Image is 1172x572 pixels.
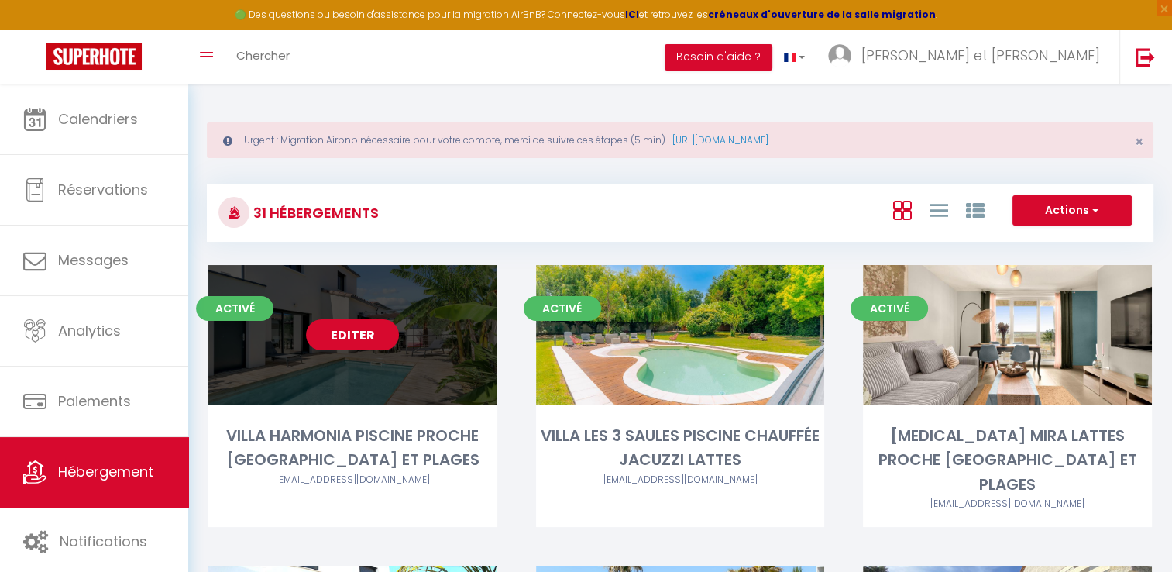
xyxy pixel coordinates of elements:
a: Vue en Box [892,197,911,222]
span: Analytics [58,321,121,340]
span: Activé [524,296,601,321]
span: Hébergement [58,462,153,481]
span: Messages [58,250,129,270]
a: Editer [306,319,399,350]
a: Vue en Liste [929,197,947,222]
a: Chercher [225,30,301,84]
div: Urgent : Migration Airbnb nécessaire pour votre compte, merci de suivre ces étapes (5 min) - [207,122,1153,158]
span: × [1135,132,1143,151]
a: [URL][DOMAIN_NAME] [672,133,768,146]
span: Activé [196,296,273,321]
img: Super Booking [46,43,142,70]
button: Actions [1012,195,1132,226]
span: [PERSON_NAME] et [PERSON_NAME] [861,46,1100,65]
button: Ouvrir le widget de chat LiveChat [12,6,59,53]
div: Airbnb [208,473,497,488]
span: Activé [851,296,928,321]
img: logout [1136,47,1155,67]
span: Notifications [60,532,147,551]
a: ICI [625,8,639,21]
span: Réservations [58,180,148,199]
div: VILLA LES 3 SAULES PISCINE CHAUFFÉE JACUZZI LATTES [536,424,825,473]
a: Vue par Groupe [965,197,984,222]
h3: 31 Hébergements [249,195,379,230]
span: Chercher [236,47,290,64]
span: Calendriers [58,109,138,129]
span: Paiements [58,391,131,411]
div: [MEDICAL_DATA] MIRA LATTES PROCHE [GEOGRAPHIC_DATA] ET PLAGES [863,424,1152,497]
button: Besoin d'aide ? [665,44,772,71]
a: ... [PERSON_NAME] et [PERSON_NAME] [816,30,1119,84]
div: Airbnb [863,497,1152,512]
div: VILLA HARMONIA PISCINE PROCHE [GEOGRAPHIC_DATA] ET PLAGES [208,424,497,473]
img: ... [828,44,851,67]
div: Airbnb [536,473,825,488]
a: créneaux d'ouverture de la salle migration [708,8,936,21]
button: Close [1135,135,1143,149]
